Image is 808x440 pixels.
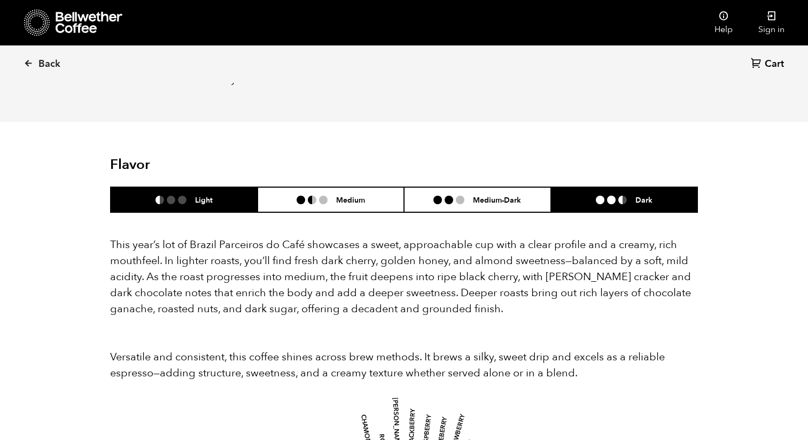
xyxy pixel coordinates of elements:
[635,195,652,204] h6: Dark
[110,349,698,381] p: Versatile and consistent, this coffee shines across brew methods. It brews a silky, sweet drip an...
[106,62,115,71] img: tab_keywords_by_traffic_grey.svg
[17,17,26,26] img: logo_orange.svg
[30,17,52,26] div: v 4.0.25
[38,58,60,71] span: Back
[41,63,96,70] div: Domain Overview
[195,195,213,204] h6: Light
[765,58,784,71] span: Cart
[28,28,118,36] div: Domain: [DOMAIN_NAME]
[29,62,37,71] img: tab_domain_overview_orange.svg
[751,57,787,72] a: Cart
[110,157,306,173] h2: Flavor
[118,63,180,70] div: Keywords by Traffic
[110,237,698,317] p: This year’s lot of Brazil Parceiros do Café showcases a sweet, approachable cup with a clear prof...
[336,195,365,204] h6: Medium
[17,28,26,36] img: website_grey.svg
[473,195,521,204] h6: Medium-Dark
